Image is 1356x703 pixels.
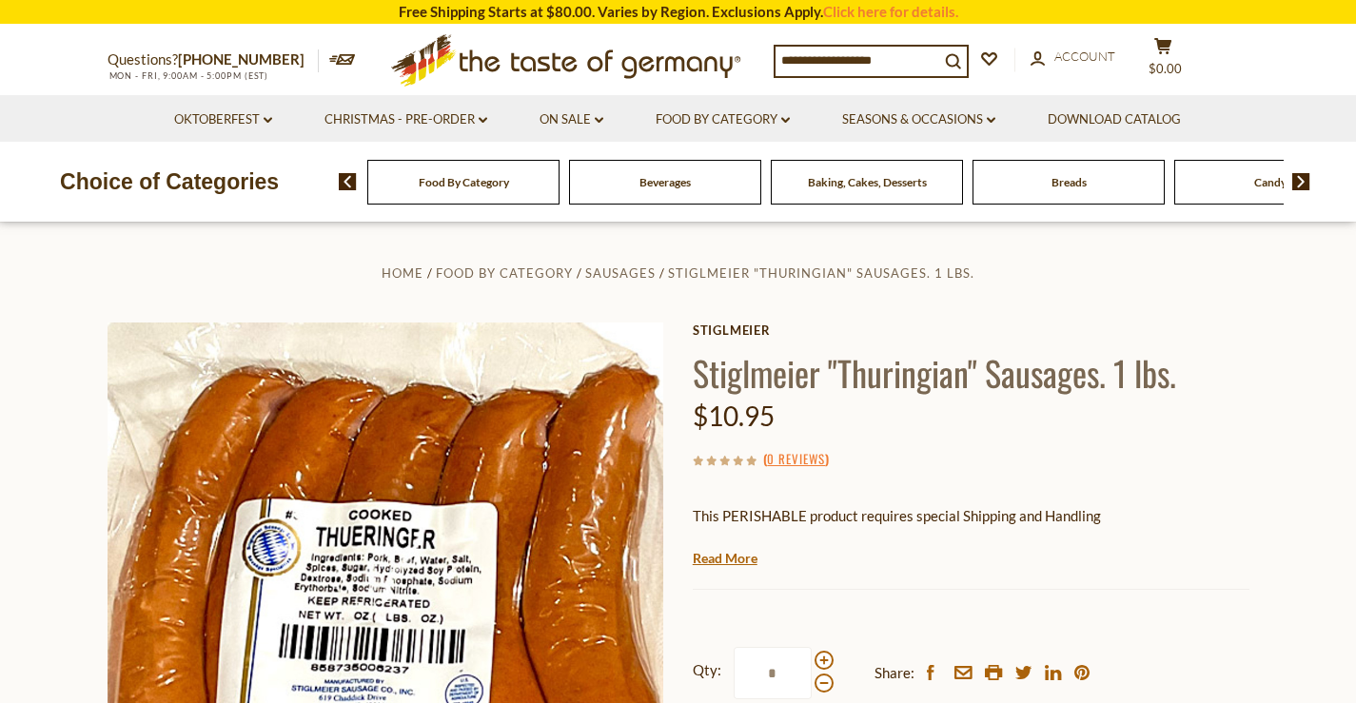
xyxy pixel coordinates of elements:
[1254,175,1287,189] a: Candy
[693,400,775,432] span: $10.95
[693,504,1249,528] p: This PERISHABLE product requires special Shipping and Handling
[693,549,757,568] a: Read More
[108,70,269,81] span: MON - FRI, 9:00AM - 5:00PM (EST)
[1031,47,1115,68] a: Account
[585,265,656,281] a: Sausages
[108,48,319,72] p: Questions?
[1135,37,1192,85] button: $0.00
[763,449,829,468] span: ( )
[693,322,1249,338] a: Stiglmeier
[178,50,305,68] a: [PHONE_NUMBER]
[540,109,603,130] a: On Sale
[339,173,357,190] img: previous arrow
[419,175,509,189] a: Food By Category
[436,265,573,281] a: Food By Category
[656,109,790,130] a: Food By Category
[808,175,927,189] a: Baking, Cakes, Desserts
[842,109,995,130] a: Seasons & Occasions
[174,109,272,130] a: Oktoberfest
[1149,61,1182,76] span: $0.00
[639,175,691,189] a: Beverages
[668,265,974,281] a: Stiglmeier "Thuringian" Sausages. 1 lbs.
[693,351,1249,394] h1: Stiglmeier "Thuringian" Sausages. 1 lbs.
[1054,49,1115,64] span: Account
[1048,109,1181,130] a: Download Catalog
[767,449,825,470] a: 0 Reviews
[823,3,958,20] a: Click here for details.
[875,661,914,685] span: Share:
[324,109,487,130] a: Christmas - PRE-ORDER
[1051,175,1087,189] a: Breads
[711,542,1249,566] li: We will ship this product in heat-protective packaging and ice.
[382,265,423,281] a: Home
[1292,173,1310,190] img: next arrow
[693,658,721,682] strong: Qty:
[734,647,812,699] input: Qty:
